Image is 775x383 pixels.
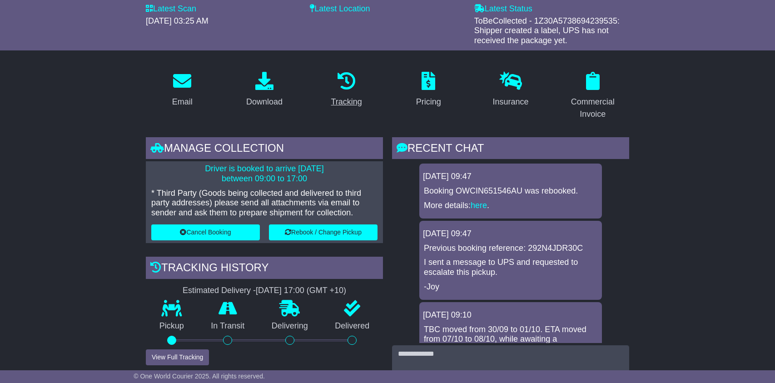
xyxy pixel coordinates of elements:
[146,257,383,281] div: Tracking history
[146,286,383,296] div: Estimated Delivery -
[240,69,288,111] a: Download
[256,286,346,296] div: [DATE] 17:00 (GMT +10)
[198,321,258,331] p: In Transit
[151,224,260,240] button: Cancel Booking
[562,96,623,120] div: Commercial Invoice
[269,224,378,240] button: Rebook / Change Pickup
[151,164,378,184] p: Driver is booked to arrive [DATE] between 09:00 to 17:00
[492,96,528,108] div: Insurance
[424,282,597,292] p: -Joy
[310,4,370,14] label: Latest Location
[424,258,597,277] p: I sent a message to UPS and requested to escalate this pickup.
[166,69,199,111] a: Email
[146,321,198,331] p: Pickup
[424,186,597,196] p: Booking OWCIN651546AU was rebooked.
[410,69,447,111] a: Pricing
[487,69,534,111] a: Insurance
[474,16,620,45] span: ToBeCollected - 1Z30A5738694239535: Shipper created a label, UPS has not received the package yet.
[392,137,629,162] div: RECENT CHAT
[556,69,629,124] a: Commercial Invoice
[146,4,196,14] label: Latest Scan
[423,310,598,320] div: [DATE] 09:10
[474,4,532,14] label: Latest Status
[424,244,597,254] p: Previous booking reference: 292N4JDR30C
[424,201,597,211] p: More details: .
[423,172,598,182] div: [DATE] 09:47
[331,96,362,108] div: Tracking
[146,349,209,365] button: View Full Tracking
[416,96,441,108] div: Pricing
[325,69,368,111] a: Tracking
[424,325,597,354] p: TBC moved from 30/09 to 01/10. ETA moved from 07/10 to 08/10, while awaiting a response/confirmat...
[134,373,265,380] span: © One World Courier 2025. All rights reserved.
[151,189,378,218] p: * Third Party (Goods being collected and delivered to third party addresses) please send all atta...
[423,229,598,239] div: [DATE] 09:47
[258,321,322,331] p: Delivering
[146,137,383,162] div: Manage collection
[146,16,209,25] span: [DATE] 03:25 AM
[471,201,487,210] a: here
[246,96,283,108] div: Download
[322,321,383,331] p: Delivered
[172,96,193,108] div: Email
